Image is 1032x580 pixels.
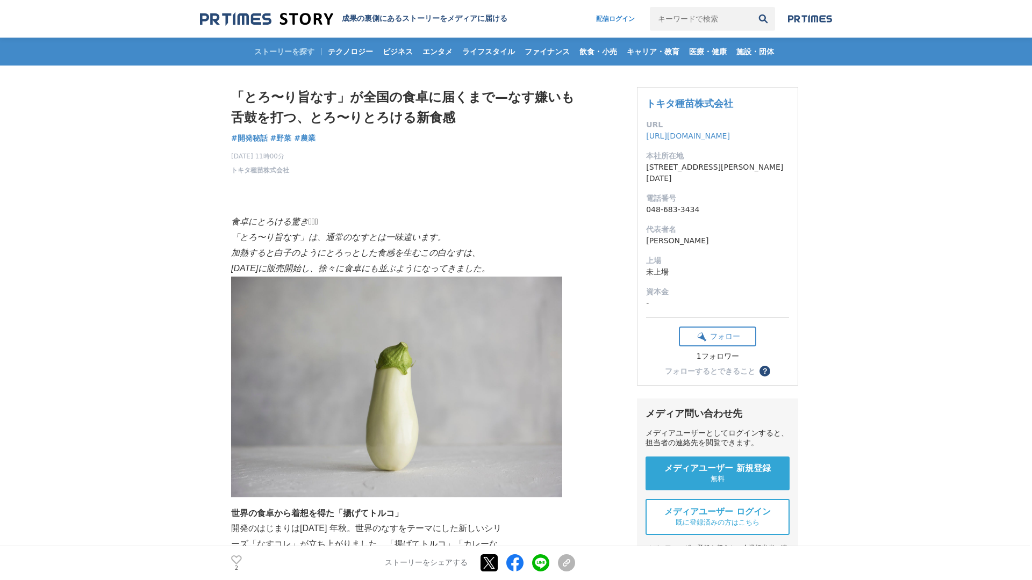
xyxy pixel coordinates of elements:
span: #野菜 [270,133,292,143]
img: 成果の裏側にあるストーリーをメディアに届ける [200,12,333,26]
a: ビジネス [378,38,417,66]
span: #農業 [294,133,316,143]
a: 配信ログイン [585,7,646,31]
a: #開発秘話 [231,133,268,144]
strong: 世界の⾷卓から着想を得た「揚げてトルコ」 [231,509,403,518]
dd: 048-683-3434 [646,204,789,215]
a: トキタ種苗株式会社 [646,98,733,109]
dd: - [646,298,789,309]
em: ⾷卓にとろける驚きを̶̶ [231,217,318,226]
dd: [STREET_ADDRESS][PERSON_NAME][DATE] [646,162,789,184]
a: エンタメ [418,38,457,66]
dt: 代表者名 [646,224,789,235]
a: 施設・団体 [732,38,778,66]
span: キャリア・教育 [622,47,684,56]
em: 加熱すると⽩⼦のようにとろっとした⾷感を⽣むこの⽩なすは、 [231,248,481,257]
span: #開発秘話 [231,133,268,143]
em: [DATE]に販売開始し、徐々に⾷卓にも並ぶようになってきました。 [231,264,490,273]
a: テクノロジー [324,38,377,66]
a: ライフスタイル [458,38,519,66]
span: ライフスタイル [458,47,519,56]
span: 施設・団体 [732,47,778,56]
a: 医療・健康 [685,38,731,66]
dt: 本社所在地 [646,150,789,162]
span: ビジネス [378,47,417,56]
img: prtimes [788,15,832,23]
p: 2 [231,565,242,571]
span: テクノロジー [324,47,377,56]
a: キャリア・教育 [622,38,684,66]
div: 1フォロワー [679,352,756,361]
a: ファイナンス [520,38,574,66]
dd: [PERSON_NAME] [646,235,789,247]
div: メディア問い合わせ先 [646,407,790,420]
a: 成果の裏側にあるストーリーをメディアに届ける 成果の裏側にあるストーリーをメディアに届ける [200,12,507,26]
em: 「とろ〜り旨なす」は、通常のなすとは⼀味違います。 [231,233,446,242]
p: ーズ「なすコレ」が⽴ち上がりました。「揚げてトルコ」「カレーな [231,536,575,552]
span: [DATE] 11時00分 [231,151,289,161]
dt: URL [646,119,789,130]
div: フォローするとできること [665,367,755,375]
h1: 「とろ〜り旨なす」が全国の食卓に届くまで—なす嫌いも舌鼓を打つ、とろ〜りとろける新食感 [231,87,575,128]
span: 飲食・小売 [575,47,621,56]
a: 飲食・小売 [575,38,621,66]
button: ？ [759,366,770,376]
span: ？ [761,367,769,375]
dt: 上場 [646,255,789,266]
span: ファイナンス [520,47,574,56]
span: エンタメ [418,47,457,56]
h2: 成果の裏側にあるストーリーをメディアに届ける [342,14,507,24]
span: 無料 [711,474,725,484]
span: 医療・健康 [685,47,731,56]
p: 開発のはじまりは[DATE] 年秋。世界のなすをテーマにした新しいシリ [231,521,575,536]
a: #野菜 [270,133,292,144]
span: メディアユーザー 新規登録 [664,463,771,474]
a: メディアユーザー 新規登録 無料 [646,456,790,490]
p: ストーリーをシェアする [385,559,468,568]
dt: 電話番号 [646,193,789,204]
a: トキタ種苗株式会社 [231,165,289,175]
span: 既に登録済みの方はこちら [676,518,759,527]
a: #農業 [294,133,316,144]
dd: 未上場 [646,266,789,278]
button: フォロー [679,327,756,346]
dt: 資本金 [646,286,789,298]
img: thumbnail_62214870-6fd4-11f0-9ecd-47cd39bddb89.jpg [231,277,562,497]
button: 検索 [751,7,775,31]
a: メディアユーザー ログイン 既に登録済みの方はこちら [646,499,790,535]
a: [URL][DOMAIN_NAME] [646,132,730,140]
span: メディアユーザー ログイン [664,506,771,518]
div: メディアユーザーとしてログインすると、担当者の連絡先を閲覧できます。 [646,429,790,448]
input: キーワードで検索 [650,7,751,31]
